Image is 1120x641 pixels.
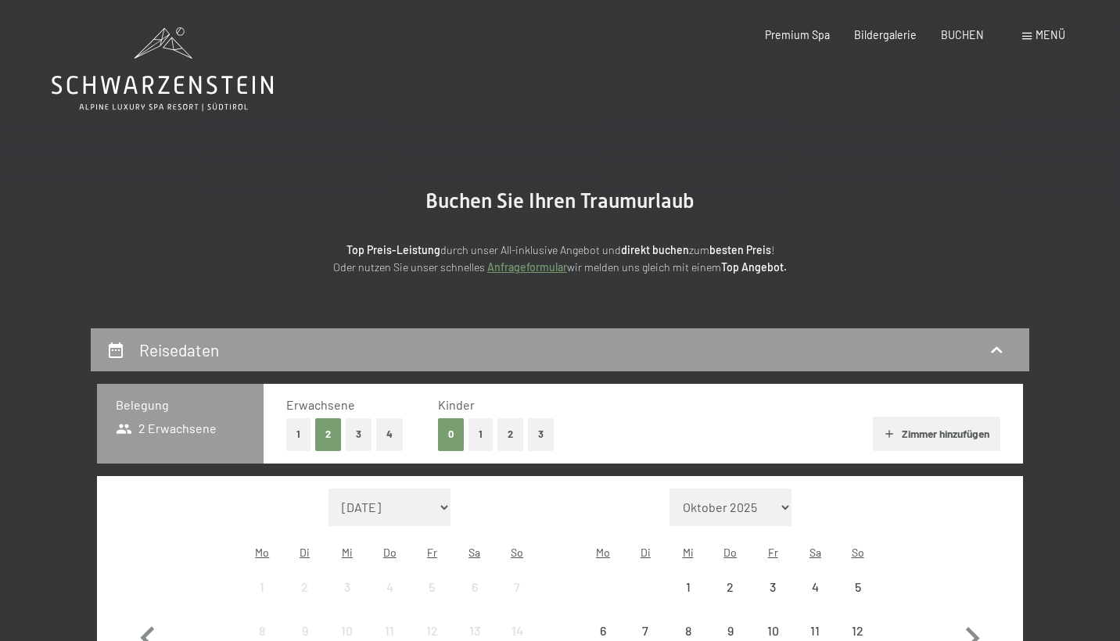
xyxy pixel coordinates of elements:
div: Anreise nicht möglich [666,566,709,608]
span: Menü [1036,28,1065,41]
div: Anreise nicht möglich [326,566,368,608]
abbr: Dienstag [300,546,310,559]
div: 4 [370,581,409,620]
h3: Belegung [116,396,245,414]
div: Sat Oct 04 2025 [794,566,836,608]
abbr: Freitag [768,546,778,559]
span: Erwachsene [286,397,355,412]
button: 4 [376,418,403,450]
button: 2 [315,418,341,450]
abbr: Dienstag [641,546,651,559]
abbr: Sonntag [511,546,523,559]
span: 2 Erwachsene [116,420,217,437]
div: 3 [753,581,792,620]
div: 5 [838,581,878,620]
div: Fri Oct 03 2025 [752,566,794,608]
div: Wed Oct 01 2025 [666,566,709,608]
abbr: Mittwoch [683,546,694,559]
button: 3 [346,418,372,450]
abbr: Mittwoch [342,546,353,559]
div: 2 [711,581,750,620]
p: durch unser All-inklusive Angebot und zum ! Oder nutzen Sie unser schnelles wir melden uns gleich... [216,242,904,277]
button: 1 [286,418,311,450]
div: 3 [328,581,367,620]
div: 1 [668,581,707,620]
strong: direkt buchen [621,243,689,256]
button: 2 [497,418,523,450]
abbr: Donnerstag [723,546,737,559]
div: 5 [412,581,451,620]
div: Sun Oct 05 2025 [837,566,879,608]
div: Tue Sep 02 2025 [283,566,325,608]
abbr: Montag [255,546,269,559]
a: Anfrageformular [487,260,567,274]
div: Anreise nicht möglich [837,566,879,608]
div: Anreise nicht möglich [241,566,283,608]
strong: besten Preis [709,243,771,256]
div: Anreise nicht möglich [496,566,538,608]
button: Zimmer hinzufügen [873,417,1000,451]
div: Anreise nicht möglich [368,566,411,608]
div: Anreise nicht möglich [411,566,453,608]
div: Thu Oct 02 2025 [709,566,752,608]
div: Sat Sep 06 2025 [454,566,496,608]
div: Fri Sep 05 2025 [411,566,453,608]
div: Anreise nicht möglich [794,566,836,608]
div: Anreise nicht möglich [454,566,496,608]
abbr: Sonntag [852,546,864,559]
strong: Top Angebot. [721,260,787,274]
div: Sun Sep 07 2025 [496,566,538,608]
div: Thu Sep 04 2025 [368,566,411,608]
abbr: Donnerstag [383,546,397,559]
h2: Reisedaten [139,340,219,360]
div: 7 [497,581,537,620]
a: Bildergalerie [854,28,917,41]
a: BUCHEN [941,28,984,41]
div: 2 [285,581,324,620]
div: 1 [242,581,282,620]
a: Premium Spa [765,28,830,41]
button: 0 [438,418,464,450]
span: Kinder [438,397,475,412]
div: Anreise nicht möglich [709,566,752,608]
div: 4 [795,581,835,620]
abbr: Samstag [468,546,480,559]
div: Mon Sep 01 2025 [241,566,283,608]
div: 6 [455,581,494,620]
button: 1 [468,418,493,450]
div: Wed Sep 03 2025 [326,566,368,608]
abbr: Samstag [809,546,821,559]
abbr: Freitag [427,546,437,559]
div: Anreise nicht möglich [752,566,794,608]
button: 3 [528,418,554,450]
strong: Top Preis-Leistung [346,243,440,256]
span: Buchen Sie Ihren Traumurlaub [425,189,695,213]
div: Anreise nicht möglich [283,566,325,608]
abbr: Montag [596,546,610,559]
